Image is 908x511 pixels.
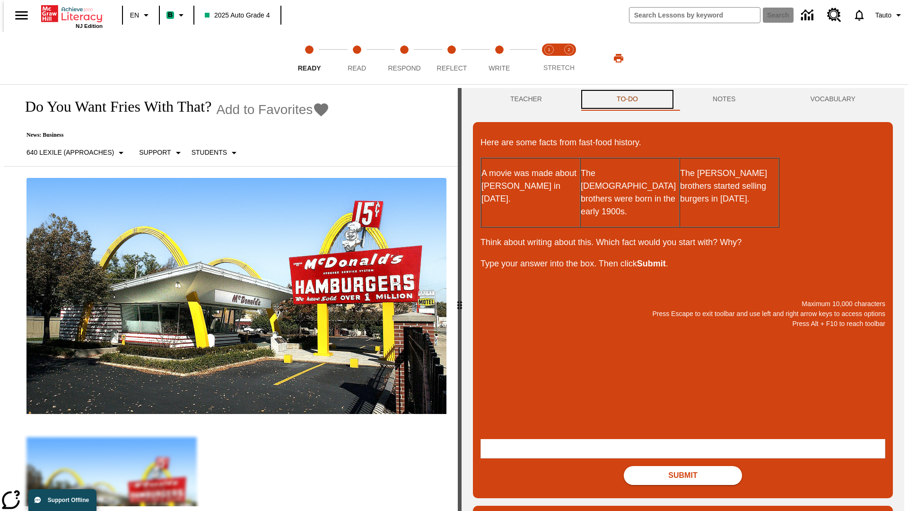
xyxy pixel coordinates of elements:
[535,32,563,84] button: Stretch Read step 1 of 2
[624,466,742,485] button: Submit
[480,319,885,329] p: Press Alt + F10 to reach toolbar
[41,3,103,29] div: Home
[629,8,760,23] input: search field
[348,64,366,72] span: Read
[26,178,446,414] img: One of the first McDonald's stores, with the iconic red sign and golden arches.
[23,144,131,161] button: Select Lexile, 640 Lexile (Approaches)
[188,144,244,161] button: Select Student
[458,88,462,511] div: Press Enter or Spacebar and then press right and left arrow keys to move the slider
[847,3,872,27] a: Notifications
[76,23,103,29] span: NJ Edition
[135,144,187,161] button: Scaffolds, Support
[282,32,337,84] button: Ready step 1 of 5
[675,88,773,111] button: NOTES
[424,32,479,84] button: Reflect step 4 of 5
[26,148,114,158] p: 640 Lexile (Approaches)
[875,10,891,20] span: Tauto
[462,88,904,511] div: activity
[130,10,139,20] span: EN
[388,64,420,72] span: Respond
[795,2,821,28] a: Data Center
[192,148,227,158] p: Students
[548,47,550,52] text: 1
[329,32,384,84] button: Read step 2 of 5
[480,309,885,319] p: Press Escape to exit toolbar and use left and right arrow keys to access options
[8,1,35,29] button: Open side menu
[581,167,679,218] p: The [DEMOGRAPHIC_DATA] brothers were born in the early 1900s.
[480,257,885,270] p: Type your answer into the box. Then click .
[472,32,527,84] button: Write step 5 of 5
[680,167,778,205] p: The [PERSON_NAME] brothers started selling burgers in [DATE].
[603,50,634,67] button: Print
[543,64,575,71] span: STRETCH
[872,7,908,24] button: Profile/Settings
[216,101,330,118] button: Add to Favorites - Do You Want Fries With That?
[555,32,583,84] button: Stretch Respond step 2 of 2
[480,299,885,309] p: Maximum 10,000 characters
[4,88,458,506] div: reading
[567,47,570,52] text: 2
[579,88,675,111] button: TO-DO
[15,132,330,139] p: News: Business
[773,88,893,111] button: VOCABULARY
[377,32,432,84] button: Respond step 3 of 5
[481,167,580,205] p: A movie was made about [PERSON_NAME] in [DATE].
[205,10,270,20] span: 2025 Auto Grade 4
[637,259,666,268] strong: Submit
[163,7,191,24] button: Boost Class color is mint green. Change class color
[139,148,171,158] p: Support
[168,9,173,21] span: B
[28,489,96,511] button: Support Offline
[216,102,313,117] span: Add to Favorites
[15,98,211,115] h1: Do You Want Fries With That?
[126,7,156,24] button: Language: EN, Select a language
[480,136,885,149] p: Here are some facts from fast-food history.
[480,236,885,249] p: Think about writing about this. Which fact would you start with? Why?
[821,2,847,28] a: Resource Center, Will open in new tab
[437,64,467,72] span: Reflect
[473,88,579,111] button: Teacher
[4,8,138,16] body: Maximum 10,000 characters Press Escape to exit toolbar and use left and right arrow keys to acces...
[489,64,510,72] span: Write
[298,64,321,72] span: Ready
[48,497,89,503] span: Support Offline
[473,88,893,111] div: Instructional Panel Tabs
